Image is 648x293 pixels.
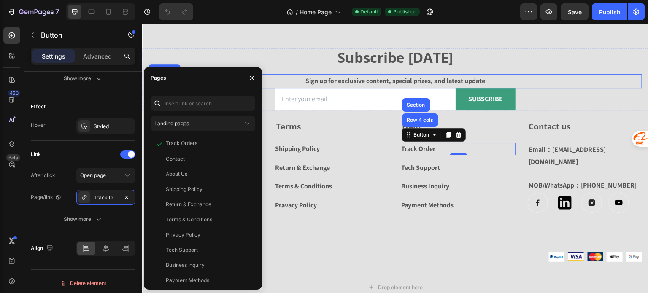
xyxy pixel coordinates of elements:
div: About Us [166,170,187,178]
div: Show more [64,74,103,83]
div: Button [270,108,289,115]
button: Show more [31,212,135,227]
div: Privacy Policy [166,231,200,239]
div: Track Orders [94,194,118,202]
div: Publish [599,8,620,16]
a: About us [6,119,32,132]
button: Publish [592,3,627,20]
a: Payment Methods [259,176,312,188]
div: Pages [151,74,166,82]
img: Alt Image [406,228,422,238]
div: Drop element here [236,261,281,267]
div: Styled [94,123,133,130]
a: Terms & Conditions [133,157,190,169]
a: FaceBook [386,169,406,189]
img: Alt Image [467,169,487,189]
iframe: Design area [142,24,648,293]
span: Home Page [300,8,332,16]
a: Instagram [440,169,460,189]
div: 450 [8,90,20,97]
button: Subscribe [313,65,374,87]
span: Open page [80,172,106,178]
p: Advanced [83,52,112,61]
span: / [296,8,298,16]
button: Landing pages [151,116,255,131]
div: Align [31,243,55,254]
img: Alt Image [445,228,461,238]
p: Email：[EMAIL_ADDRESS][DOMAIN_NAME] [386,120,499,145]
p: Settings [42,52,65,61]
div: Link [31,151,41,158]
a: Image Title [413,169,433,189]
p: Terms [134,98,246,108]
button: Show more [31,71,135,86]
div: Tech Support [166,246,198,254]
div: Section [263,79,285,84]
button: Delete element [31,277,135,290]
div: Subscribe [326,70,361,82]
div: Delete element [60,278,106,288]
p: MOB/WhatsApp：[PHONE_NUMBER] [386,156,499,168]
div: Business Inquiry [166,261,205,269]
span: Landing pages [154,120,189,126]
span: Published [393,8,416,16]
button: Save [561,3,589,20]
div: Effect [31,103,46,110]
img: Alt Image [386,169,406,189]
p: 7 [55,7,59,17]
div: Shipping Policy [166,185,202,193]
div: After click [31,172,55,179]
img: Alt Image [426,228,442,238]
div: Contact [166,155,185,163]
span: Save [568,8,582,16]
img: Alt Image [484,228,500,238]
a: Shipping Policy [133,119,178,132]
span: Default [360,8,378,16]
img: Alt Image [464,228,481,238]
div: Return & Exchange [166,201,211,208]
p: Contact us [386,98,499,108]
button: 7 [3,3,63,20]
div: Beta [6,154,20,161]
div: Payment Methods [166,277,209,284]
a: Image Title [467,169,487,189]
a: Return & Exchange [133,138,188,151]
img: Alt Image [413,169,433,189]
a: Business Inquiry [259,157,308,169]
div: Hover [31,121,46,129]
p: © 2025, Evamed All Rights Reserved. [7,229,246,238]
div: Undo/Redo [159,3,193,20]
div: Track Orders [166,140,197,147]
div: Page/link [31,194,62,201]
a: Track Order [259,119,294,132]
input: Insert link or search [151,96,255,111]
a: Tech Support [259,138,298,151]
strong: Company [7,97,45,108]
div: Terms & Conditions [166,216,212,223]
div: Show more [64,215,103,223]
img: Alt Image [440,169,460,189]
a: Pravacy Policy [133,176,175,188]
div: Row 4 cols [263,94,293,99]
p: Button [41,30,113,40]
button: Open page [76,168,135,183]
